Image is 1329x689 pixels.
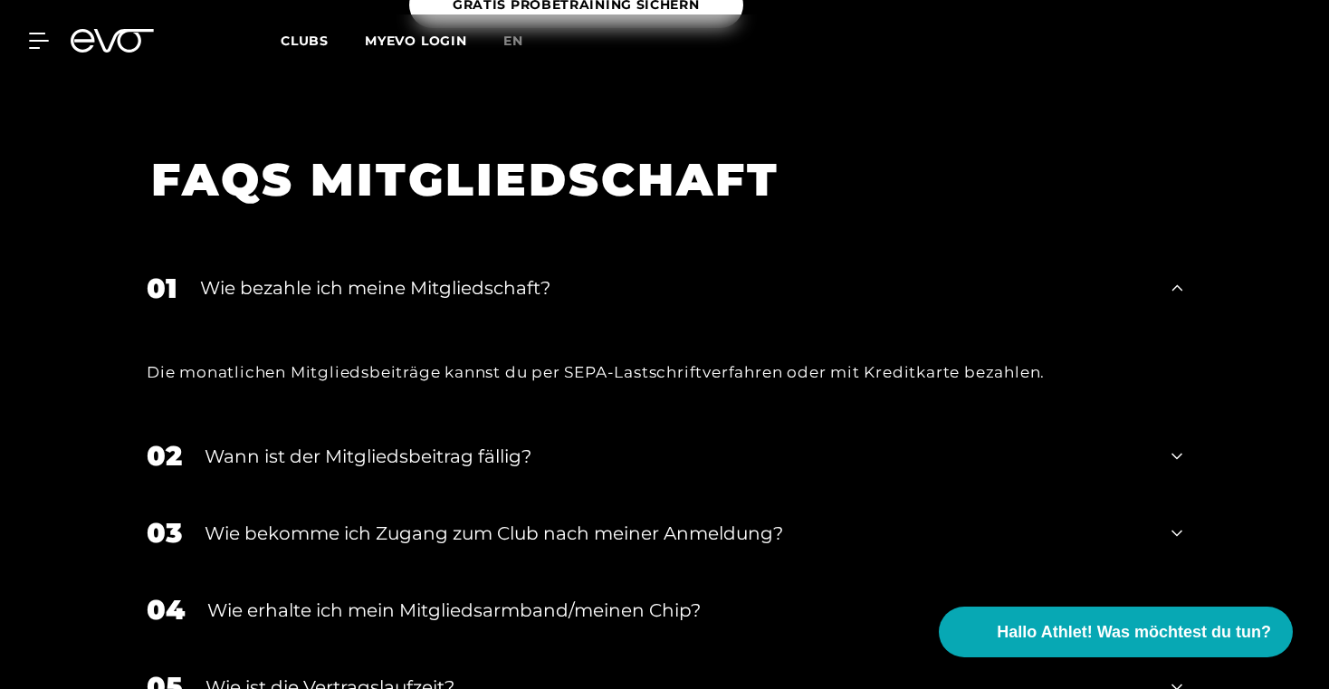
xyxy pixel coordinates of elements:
div: Wie bekomme ich Zugang zum Club nach meiner Anmeldung? [205,520,1149,547]
div: 01 [147,268,177,309]
span: en [503,33,523,49]
div: Die monatlichen Mitgliedsbeiträge kannst du per SEPA-Lastschriftverfahren oder mit Kreditkarte be... [147,358,1182,387]
div: 04 [147,589,185,630]
a: MYEVO LOGIN [365,33,467,49]
div: Wann ist der Mitgliedsbeitrag fällig? [205,443,1149,470]
div: 02 [147,435,182,476]
div: Wie erhalte ich mein Mitgliedsarmband/meinen Chip? [207,597,1149,624]
button: Hallo Athlet! Was möchtest du tun? [939,607,1293,657]
span: Hallo Athlet! Was möchtest du tun? [997,620,1271,645]
span: Clubs [281,33,329,49]
div: Wie bezahle ich meine Mitgliedschaft? [200,274,1149,301]
div: 03 [147,512,182,553]
h1: FAQS MITGLIEDSCHAFT [151,150,1155,209]
a: Clubs [281,32,365,49]
a: en [503,31,545,52]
